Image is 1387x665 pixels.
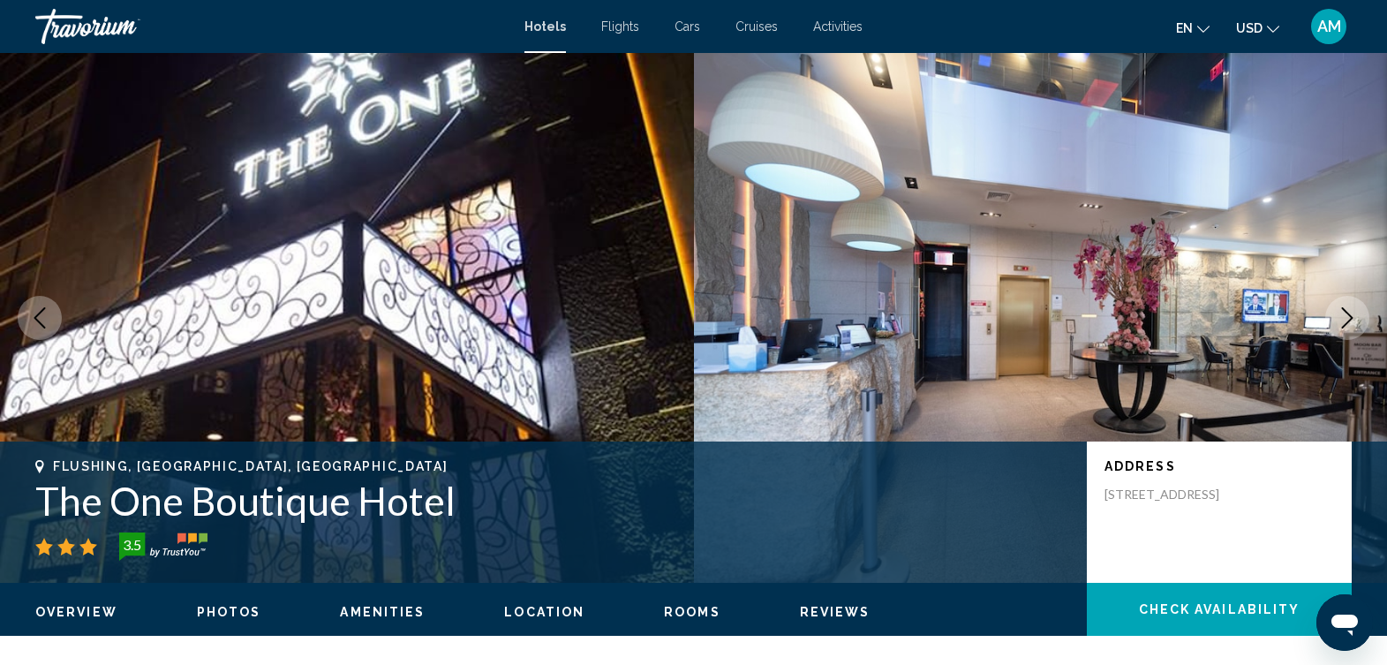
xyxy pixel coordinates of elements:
[813,19,863,34] a: Activities
[35,9,507,44] a: Travorium
[1317,18,1341,35] span: AM
[340,604,425,620] button: Amenities
[53,459,448,473] span: Flushing, [GEOGRAPHIC_DATA], [GEOGRAPHIC_DATA]
[664,604,720,620] button: Rooms
[664,605,720,619] span: Rooms
[35,605,117,619] span: Overview
[18,296,62,340] button: Previous image
[1104,487,1246,503] p: [STREET_ADDRESS]
[1325,296,1369,340] button: Next image
[1087,583,1352,636] button: Check Availability
[1316,594,1373,651] iframe: Button to launch messaging window
[197,604,261,620] button: Photos
[1306,8,1352,45] button: User Menu
[1176,15,1210,41] button: Change language
[340,605,425,619] span: Amenities
[1236,21,1263,35] span: USD
[1139,603,1300,617] span: Check Availability
[1236,15,1279,41] button: Change currency
[114,534,149,555] div: 3.5
[800,605,871,619] span: Reviews
[1104,459,1334,473] p: Address
[800,604,871,620] button: Reviews
[35,604,117,620] button: Overview
[1176,21,1193,35] span: en
[504,604,584,620] button: Location
[119,533,207,561] img: trustyou-badge-hor.svg
[504,605,584,619] span: Location
[675,19,700,34] a: Cars
[524,19,566,34] a: Hotels
[197,605,261,619] span: Photos
[601,19,639,34] a: Flights
[735,19,778,34] a: Cruises
[35,478,1069,524] h1: The One Boutique Hotel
